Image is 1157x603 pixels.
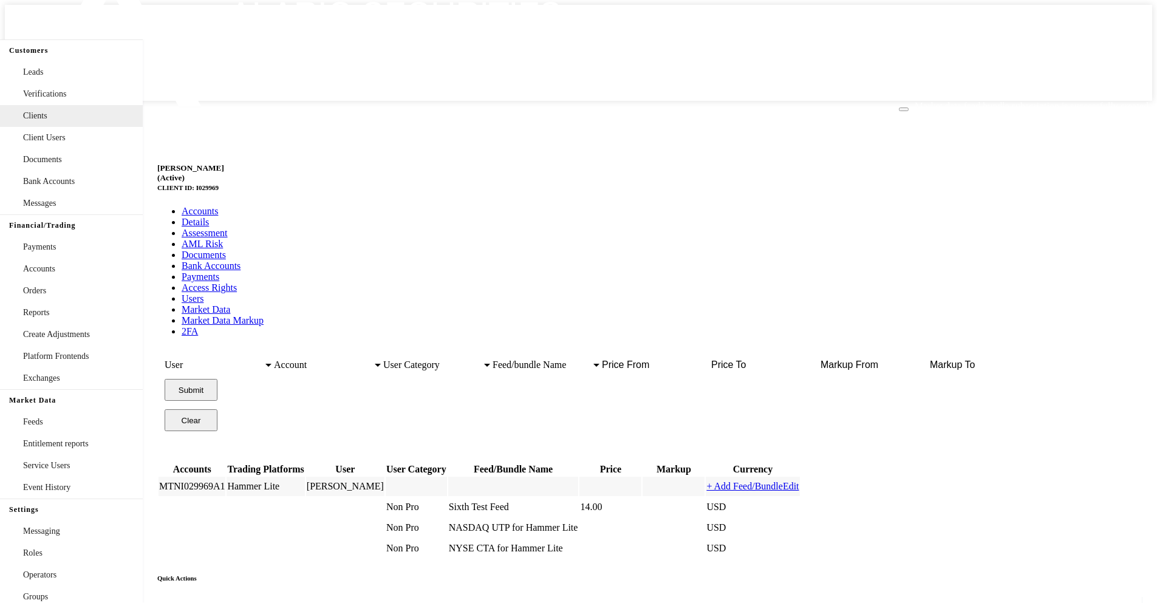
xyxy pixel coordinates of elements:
div: USD [706,539,767,557]
a: + Add Feed/Bundle [706,481,782,491]
td: Non Pro [386,539,447,558]
a: Edit [783,481,799,491]
div: USD [706,519,767,537]
span: Operators [23,570,56,580]
span: Orders [23,286,46,296]
div: NASDAQ UTP for Hammer Lite [449,522,578,533]
span: Feed/bundle Name [493,359,591,370]
th: User [306,463,384,475]
a: Users [182,293,203,304]
div: USD [706,498,767,516]
span: Messaging [23,526,60,536]
a: Access Rights [182,282,237,293]
span: Leads [23,67,43,77]
span: Service Users [23,461,70,471]
span: Payments [23,242,56,252]
th: Markup [643,463,705,475]
div: MTNI029969A1 [159,481,225,492]
a: AML Risk [182,239,223,249]
span: Feeds [23,417,43,427]
span: Event History [23,483,70,492]
span: Client Users [23,133,66,143]
th: Trading Platforms [227,463,304,475]
th: Feed/Bundle Name [448,463,579,475]
h6: Quick Actions [157,574,1142,582]
span: Groups [23,592,48,602]
h5: [PERSON_NAME] [157,163,1142,192]
button: Submit [165,379,217,401]
span: Roles [23,548,43,558]
span: Documents [23,155,62,165]
div: Hammer Lite [227,481,304,492]
th: User Category [386,463,447,475]
div: 14.00 [580,498,641,516]
td: Non Pro [386,497,447,517]
span: User [165,359,263,370]
a: Payments [182,271,219,282]
span: Reports [23,308,50,318]
div: NYSE CTA for Hammer Lite [449,543,578,554]
span: Messages [23,199,56,208]
a: [EMAIL_ADDRESS][DOMAIN_NAME] [125,62,315,96]
th: Price [579,463,641,475]
span: [EMAIL_ADDRESS][DOMAIN_NAME] [131,73,303,84]
span: Platform Frontends [23,352,89,361]
span: Clients [23,111,47,121]
span: Accounts [23,264,55,274]
a: Assessment [182,228,228,238]
small: CLIENT ID: I029969 [157,184,219,191]
a: 2FA [182,326,198,336]
div: Sixth Test Feed [449,502,578,513]
td: Non Pro [386,518,447,537]
a: Bank Accounts [182,261,241,271]
div: (Active) [157,173,1142,183]
a: Accounts [182,206,218,216]
a: Documents [182,250,226,260]
th: Accounts [159,463,225,475]
th: Currency [706,463,799,475]
span: Account [274,359,372,370]
a: Market Data [182,304,230,315]
span: Create Adjustments [23,330,90,339]
span: Bank Accounts [23,177,75,186]
span: Entitlement reports [23,439,89,449]
button: Clear [165,409,217,431]
div: [PERSON_NAME] [307,481,384,492]
span: Market data feed bundle subscription is successfully created. [915,101,1151,111]
a: Market Data Markup [182,315,264,325]
span: Exchanges [23,373,60,383]
a: Details [182,217,209,227]
span: User Category [383,359,482,370]
span: Verifications [23,89,67,99]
